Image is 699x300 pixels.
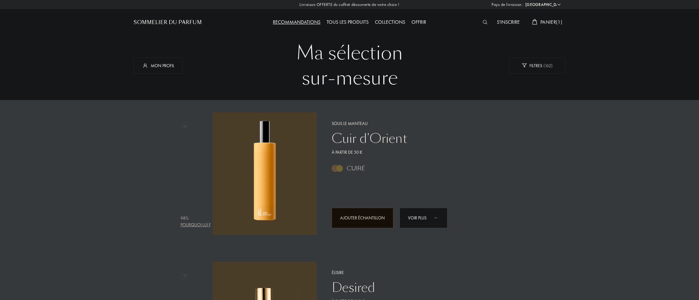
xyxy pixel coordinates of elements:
[494,18,523,27] div: S'inscrire
[492,2,524,8] span: Pays de livraison :
[327,269,509,276] a: Élisire
[138,66,561,91] div: sur-mesure
[324,18,372,27] div: Tous les produits
[138,41,561,66] div: Ma sélection
[270,19,324,25] a: Recommandations
[181,215,211,222] div: 98 %
[522,63,527,67] img: new_filter_w.svg
[213,119,317,223] img: Cuir d'Orient Sous le Manteau
[327,120,509,127] a: Sous le Manteau
[400,208,447,228] a: Voir plusanimation
[494,19,523,25] a: S'inscrire
[372,18,408,27] div: Collections
[181,271,190,280] img: no_like_p.png
[372,19,408,25] a: Collections
[408,19,429,25] a: Offrir
[181,122,190,131] img: no_like_p.png
[327,167,509,173] a: Cuiré
[181,222,211,228] div: Pourquoi lui ?
[400,208,447,228] div: Voir plus
[408,18,429,27] div: Offrir
[142,62,148,68] img: profil_icn_w.svg
[532,19,537,25] img: cart_white.svg
[540,19,562,25] span: Panier ( 1 )
[332,208,393,228] div: Ajouter échantillon
[213,112,322,235] a: Cuir d'Orient Sous le Manteau
[542,62,553,68] span: ( 162 )
[327,280,509,295] a: Desired
[509,57,565,73] div: Filtres
[324,19,372,25] a: Tous les produits
[483,20,487,24] img: search_icn_white.svg
[270,18,324,27] div: Recommandations
[432,211,445,224] div: animation
[327,149,509,156] a: À partir de 50 €
[327,131,509,146] a: Cuir d'Orient
[347,165,365,172] div: Cuiré
[134,19,202,26] a: Sommelier du Parfum
[134,57,183,73] div: Mon profil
